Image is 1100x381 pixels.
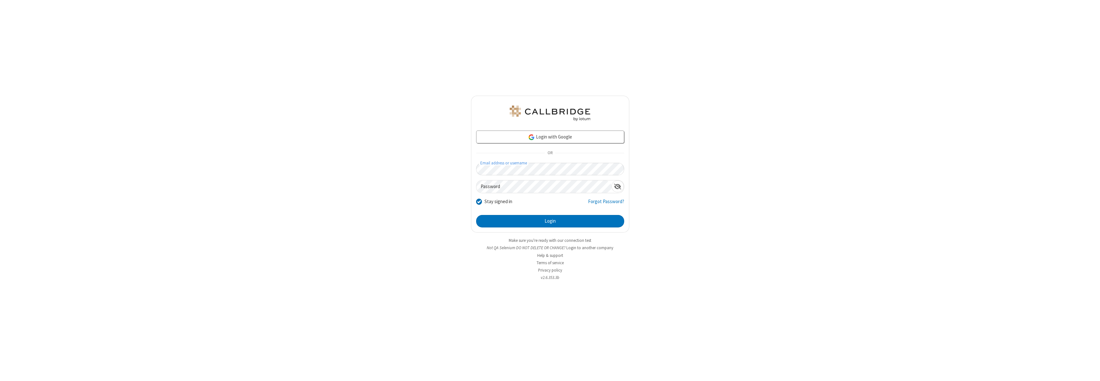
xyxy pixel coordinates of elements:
a: Help & support [537,253,563,258]
button: Login [476,215,624,228]
a: Privacy policy [538,267,562,273]
button: Login to another company [566,245,613,251]
input: Password [476,180,611,193]
a: Login with Google [476,131,624,143]
li: v2.6.353.3b [471,274,629,281]
li: Not QA Selenium DO NOT DELETE OR CHANGE? [471,245,629,251]
a: Terms of service [537,260,564,266]
img: QA Selenium DO NOT DELETE OR CHANGE [508,106,592,121]
img: google-icon.png [528,134,535,141]
label: Stay signed in [484,198,512,205]
span: OR [545,149,555,158]
input: Email address or username [476,163,624,175]
a: Make sure you're ready with our connection test [509,238,591,243]
div: Show password [611,180,624,192]
a: Forgot Password? [588,198,624,210]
